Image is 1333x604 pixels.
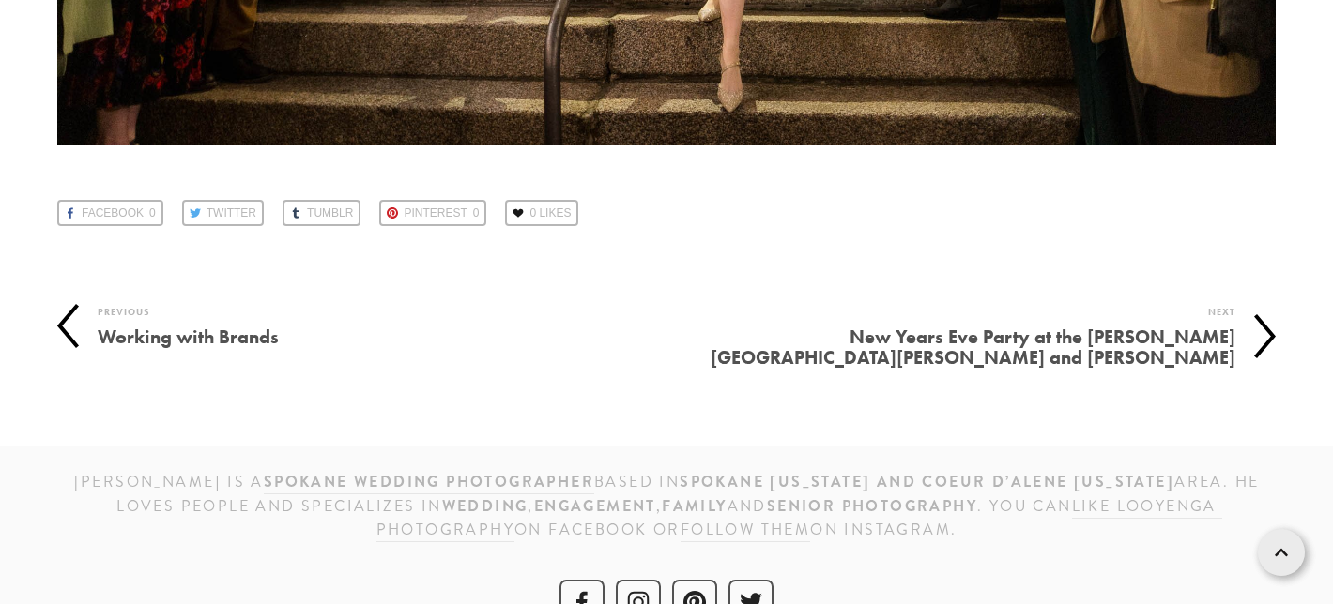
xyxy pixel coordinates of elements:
[681,519,810,542] a: follow them
[534,495,656,517] strong: engagement
[98,323,666,351] h4: Working with Brands
[307,202,353,224] span: Tumblr
[666,323,1235,371] h4: New Years Eve Party at the [PERSON_NAME][GEOGRAPHIC_DATA][PERSON_NAME] and [PERSON_NAME]
[182,200,264,226] a: Twitter
[82,202,144,224] span: Facebook
[666,301,1235,323] div: Next
[404,202,467,224] span: Pinterest
[264,471,594,492] strong: Spokane wedding photographer
[666,301,1276,371] a: Next New Years Eve Party at the [PERSON_NAME][GEOGRAPHIC_DATA][PERSON_NAME] and [PERSON_NAME]
[149,202,156,224] span: 0
[264,471,594,494] a: Spokane wedding photographer
[767,495,977,517] strong: senior photography
[473,202,480,224] span: 0
[98,301,666,323] div: Previous
[57,200,163,226] a: Facebook0
[57,470,1276,542] h3: [PERSON_NAME] is a based IN area. He loves people and specializes in , , and . You can on Faceboo...
[376,495,1223,542] a: like Looyenga Photography
[505,200,578,226] a: 0 Likes
[283,200,360,226] a: Tumblr
[57,301,666,351] a: Previous Working with Brands
[442,495,529,517] strong: wedding
[207,202,256,224] span: Twitter
[529,202,571,224] span: 0 Likes
[379,200,486,226] a: Pinterest0
[662,495,727,517] strong: family
[680,471,1174,492] strong: SPOKANE [US_STATE] and Coeur d’Alene [US_STATE]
